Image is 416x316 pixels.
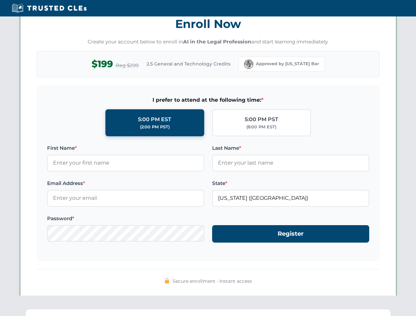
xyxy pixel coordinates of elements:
[212,155,369,171] input: Enter your last name
[244,60,253,69] img: Florida Bar
[164,278,170,283] img: 🔒
[246,124,276,130] div: (8:00 PM EST)
[138,115,171,124] div: 5:00 PM EST
[140,124,170,130] div: (2:00 PM PST)
[212,190,369,206] input: Florida (FL)
[212,225,369,243] button: Register
[37,13,380,34] h3: Enroll Now
[173,277,252,285] span: Secure enrollment • Instant access
[212,144,369,152] label: Last Name
[256,61,319,67] span: Approved by [US_STATE] Bar
[10,3,89,13] img: Trusted CLEs
[92,57,113,71] span: $199
[47,190,204,206] input: Enter your email
[47,144,204,152] label: First Name
[47,155,204,171] input: Enter your first name
[183,39,251,45] strong: AI in the Legal Profession
[116,62,139,69] span: Reg $299
[47,96,369,104] span: I prefer to attend at the following time:
[47,215,204,223] label: Password
[147,60,231,67] span: 2.5 General and Technology Credits
[212,179,369,187] label: State
[37,38,380,46] p: Create your account below to enroll in and start learning immediately.
[47,179,204,187] label: Email Address
[245,115,278,124] div: 5:00 PM PST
